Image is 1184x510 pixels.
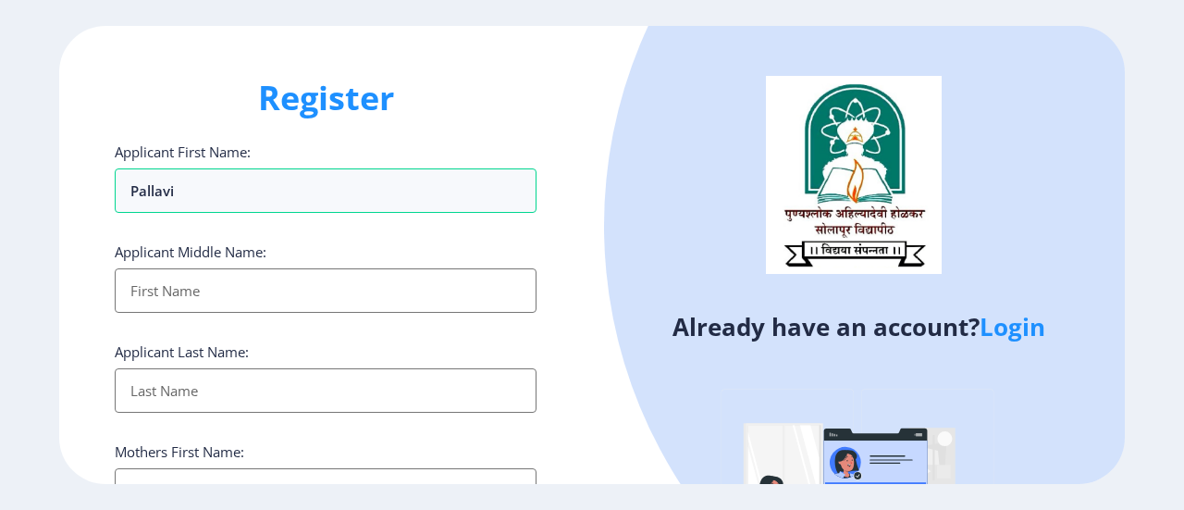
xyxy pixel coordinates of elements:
label: Mothers First Name: [115,442,244,461]
h4: Already have an account? [606,312,1111,342]
img: logo [766,76,942,274]
input: First Name [115,268,536,313]
label: Applicant Last Name: [115,342,249,361]
a: Login [980,310,1045,343]
label: Applicant First Name: [115,143,251,161]
input: Last Name [115,368,536,413]
label: Applicant Middle Name: [115,243,266,261]
h1: Register [115,76,536,120]
input: First Name [115,168,536,213]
